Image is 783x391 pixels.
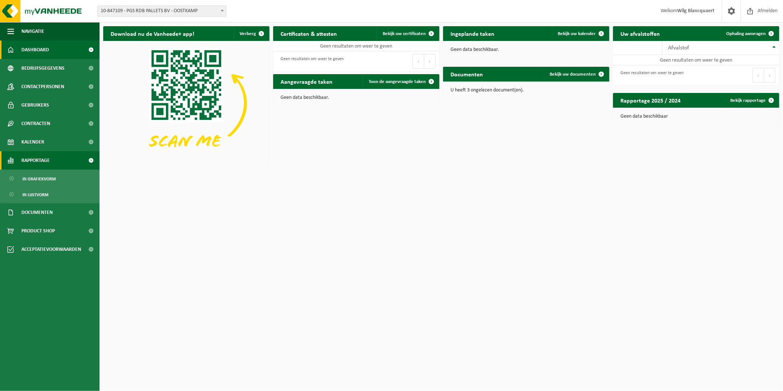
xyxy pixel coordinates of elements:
h2: Certificaten & attesten [273,26,344,41]
a: Ophaling aanvragen [720,26,779,41]
a: Toon de aangevraagde taken [363,74,439,89]
span: In lijstvorm [22,188,48,202]
button: Previous [413,54,424,69]
a: Bekijk uw kalender [552,26,609,41]
span: Navigatie [21,22,44,41]
a: Bekijk rapportage [724,93,779,108]
span: Rapportage [21,151,50,170]
div: Geen resultaten om weer te geven [277,53,344,69]
span: Kalender [21,133,44,151]
img: Download de VHEPlus App [103,41,269,166]
p: Geen data beschikbaar. [281,95,432,100]
span: Bedrijfsgegevens [21,59,65,77]
button: Verberg [234,26,269,41]
div: Geen resultaten om weer te geven [617,67,683,83]
button: Next [424,54,436,69]
span: Contracten [21,114,50,133]
p: Geen data beschikbaar [620,114,772,119]
strong: Wilg Blancquaert [677,8,714,14]
span: Verberg [240,31,256,36]
span: Documenten [21,203,53,222]
h2: Uw afvalstoffen [613,26,667,41]
a: Bekijk uw documenten [544,67,609,82]
span: 10-847109 - PGS RDB PALLETS BV - OOSTKAMP [97,6,226,17]
td: Geen resultaten om weer te geven [613,55,779,65]
span: Ophaling aanvragen [726,31,766,36]
span: Bekijk uw certificaten [383,31,426,36]
a: In grafiekvorm [2,172,98,186]
h2: Ingeplande taken [443,26,502,41]
span: Acceptatievoorwaarden [21,240,81,259]
a: Bekijk uw certificaten [377,26,439,41]
h2: Download nu de Vanheede+ app! [103,26,202,41]
span: Contactpersonen [21,77,64,96]
span: Gebruikers [21,96,49,114]
span: 10-847109 - PGS RDB PALLETS BV - OOSTKAMP [98,6,226,16]
td: Geen resultaten om weer te geven [273,41,439,51]
p: U heeft 3 ongelezen document(en). [450,88,602,93]
span: Product Shop [21,222,55,240]
span: Afvalstof [668,45,689,51]
h2: Documenten [443,67,490,81]
p: Geen data beschikbaar. [450,47,602,52]
h2: Rapportage 2025 / 2024 [613,93,688,107]
h2: Aangevraagde taken [273,74,340,89]
span: In grafiekvorm [22,172,56,186]
button: Previous [752,68,764,83]
span: Bekijk uw kalender [558,31,596,36]
span: Toon de aangevraagde taken [369,79,426,84]
a: In lijstvorm [2,187,98,201]
span: Bekijk uw documenten [550,72,596,77]
button: Next [764,68,776,83]
span: Dashboard [21,41,49,59]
